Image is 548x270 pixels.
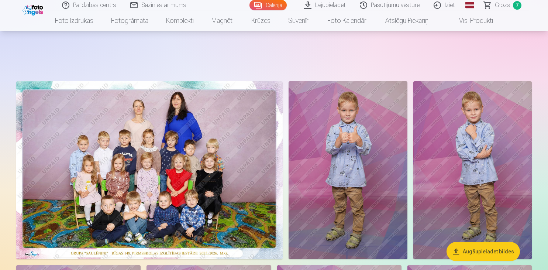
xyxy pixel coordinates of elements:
[203,10,242,31] a: Magnēti
[495,1,510,10] span: Grozs
[242,10,279,31] a: Krūzes
[513,1,521,10] span: 7
[102,10,157,31] a: Fotogrāmata
[438,10,502,31] a: Visi produkti
[447,242,520,261] button: Augšupielādēt bildes
[376,10,438,31] a: Atslēgu piekariņi
[46,10,102,31] a: Foto izdrukas
[157,10,203,31] a: Komplekti
[23,3,45,16] img: /fa1
[279,10,318,31] a: Suvenīri
[318,10,376,31] a: Foto kalendāri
